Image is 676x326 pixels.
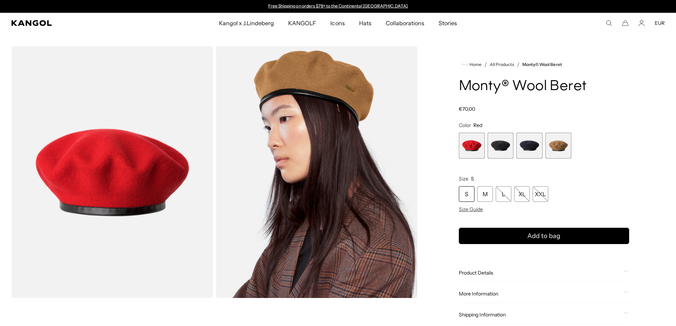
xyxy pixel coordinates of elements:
[490,62,514,67] a: All Products
[488,133,513,159] div: 2 of 4
[477,186,493,202] div: M
[459,206,483,212] span: Size Guide
[439,13,457,33] span: Stories
[473,122,482,128] span: Red
[219,13,274,33] span: Kangol x J.Lindeberg
[288,13,316,33] span: KANGOLF
[459,228,629,244] button: Add to bag
[462,61,482,68] a: Home
[459,60,629,69] nav: breadcrumbs
[459,270,621,276] span: Product Details
[265,4,411,9] slideshow-component: Announcement bar
[386,13,424,33] span: Collaborations
[606,20,612,26] summary: Search here
[482,60,487,69] li: /
[545,133,571,159] label: Wood
[352,13,379,33] a: Hats
[516,133,542,159] label: Dark Blue
[655,20,665,26] button: EUR
[459,79,629,94] h1: Monty® Wool Beret
[545,133,571,159] div: 4 of 4
[471,176,474,182] span: S
[216,46,417,298] img: wood
[638,20,645,26] a: Account
[516,133,542,159] div: 3 of 4
[281,13,323,33] a: KANGOLF
[459,122,471,128] span: Color
[268,3,408,9] a: Free Shipping on orders $79+ to the Continental [GEOGRAPHIC_DATA]
[459,133,485,159] label: Red
[459,106,475,112] span: €70,00
[514,60,520,69] li: /
[265,4,411,9] div: 1 of 2
[533,186,548,202] div: XXL
[323,13,352,33] a: Icons
[265,4,411,9] div: Announcement
[379,13,432,33] a: Collaborations
[11,20,145,26] a: Kangol
[527,231,560,241] span: Add to bag
[522,62,562,67] a: Monty® Wool Beret
[459,176,468,182] span: Size
[488,133,513,159] label: Black
[330,13,345,33] span: Icons
[459,291,621,297] span: More Information
[459,133,485,159] div: 1 of 4
[359,13,372,33] span: Hats
[622,20,628,26] button: Cart
[212,13,281,33] a: Kangol x J.Lindeberg
[11,46,213,298] img: color-red
[459,311,621,318] span: Shipping Information
[514,186,530,202] div: XL
[459,186,474,202] div: S
[432,13,464,33] a: Stories
[468,62,482,67] span: Home
[496,186,511,202] div: L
